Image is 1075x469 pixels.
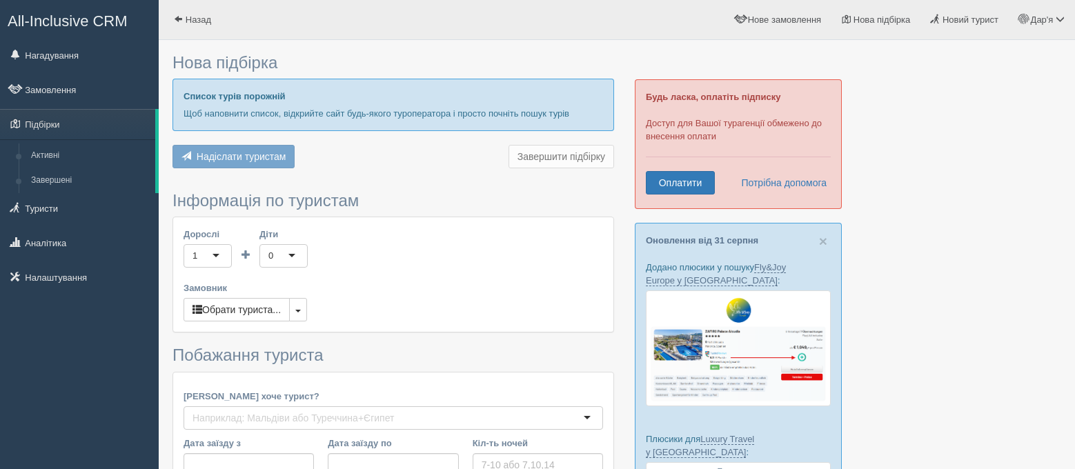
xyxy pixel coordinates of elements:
[732,171,827,194] a: Потрібна допомога
[193,411,400,425] input: Наприклад: Мальдіви або Туреччина+Єгипет
[184,437,314,450] label: Дата заїзду з
[172,192,614,210] h3: Інформація по туристам
[646,261,831,287] p: Додано плюсики у пошуку :
[268,249,273,263] div: 0
[184,390,603,403] label: [PERSON_NAME] хоче турист?
[184,107,603,120] p: Щоб наповнити список, відкрийте сайт будь-якого туроператора і просто почніть пошук турів
[646,171,715,194] a: Оплатити
[259,228,308,241] label: Діти
[943,14,998,25] span: Новий турист
[172,346,324,364] span: Побажання туриста
[172,54,614,72] h3: Нова підбірка
[25,143,155,168] a: Активні
[646,432,831,459] p: Плюсики для :
[328,437,458,450] label: Дата заїзду по
[635,79,842,209] div: Доступ для Вашої турагенції обмежено до внесення оплати
[819,234,827,248] button: Close
[25,168,155,193] a: Завершені
[854,14,911,25] span: Нова підбірка
[646,92,780,102] b: Будь ласка, оплатіть підписку
[646,235,758,246] a: Оновлення від 31 серпня
[172,145,295,168] button: Надіслати туристам
[197,151,286,162] span: Надіслати туристам
[184,228,232,241] label: Дорослі
[748,14,821,25] span: Нове замовлення
[819,233,827,249] span: ×
[646,262,786,286] a: Fly&Joy Europe у [GEOGRAPHIC_DATA]
[646,290,831,406] img: fly-joy-de-proposal-crm-for-travel-agency.png
[509,145,614,168] button: Завершити підбірку
[186,14,211,25] span: Назад
[184,298,290,321] button: Обрати туриста...
[193,249,197,263] div: 1
[8,12,128,30] span: All-Inclusive CRM
[184,281,603,295] label: Замовник
[646,434,754,458] a: Luxury Travel у [GEOGRAPHIC_DATA]
[184,91,286,101] b: Список турів порожній
[1031,14,1054,25] span: Дар'я
[473,437,603,450] label: Кіл-ть ночей
[1,1,158,39] a: All-Inclusive CRM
